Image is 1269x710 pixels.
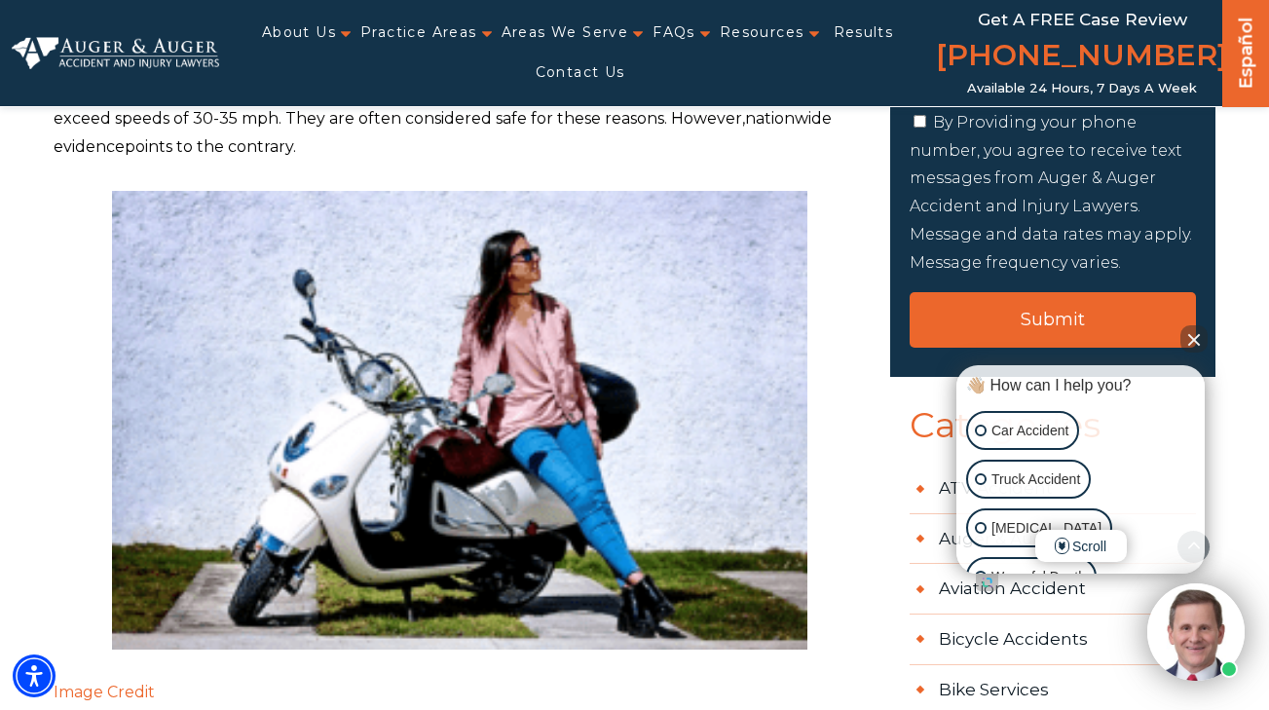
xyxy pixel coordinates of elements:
[720,13,804,53] a: Resources
[910,564,1196,615] a: Aviation Accident
[834,13,894,53] a: Results
[961,375,1200,396] div: 👋🏼 How can I help you?
[502,13,629,53] a: Areas We Serve
[910,514,1196,565] a: Auger & Auger
[936,34,1228,81] a: [PHONE_NUMBER]
[1035,530,1127,562] span: Scroll
[967,81,1197,96] span: Available 24 Hours, 7 Days a Week
[360,13,477,53] a: Practice Areas
[991,565,1086,589] p: Wrongful Death
[910,113,1192,272] label: By Providing your phone number, you agree to receive text messages from Auger & Auger Accident an...
[910,292,1196,348] input: Submit
[112,191,807,650] img: moped_laws_south_carolina
[536,53,625,93] a: Contact Us
[991,467,1080,492] p: Truck Accident
[262,13,336,53] a: About Us
[910,464,1196,514] a: ATV Accident
[910,615,1196,665] a: Bicycle Accidents
[12,37,219,69] img: Auger & Auger Accident and Injury Lawyers Logo
[54,683,155,701] a: Image Credit
[13,654,56,697] div: Accessibility Menu
[991,419,1068,443] p: Car Accident
[976,574,998,591] a: Open intaker chat
[991,516,1101,541] p: [MEDICAL_DATA]
[653,13,695,53] a: FAQs
[1180,325,1208,353] button: Close Intaker Chat Widget
[978,10,1187,29] span: Get a FREE Case Review
[125,137,296,156] span: points to the contrary.
[890,406,1215,465] span: Categories
[1147,583,1245,681] img: Intaker widget Avatar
